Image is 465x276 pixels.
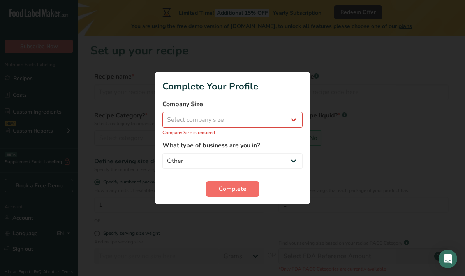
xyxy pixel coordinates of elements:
h1: Complete Your Profile [162,79,303,93]
button: Complete [206,181,259,197]
div: Open Intercom Messenger [439,250,457,268]
span: Complete [219,184,247,194]
label: Company Size [162,100,303,109]
p: Company Size is required [162,129,303,136]
label: What type of business are you in? [162,141,303,150]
